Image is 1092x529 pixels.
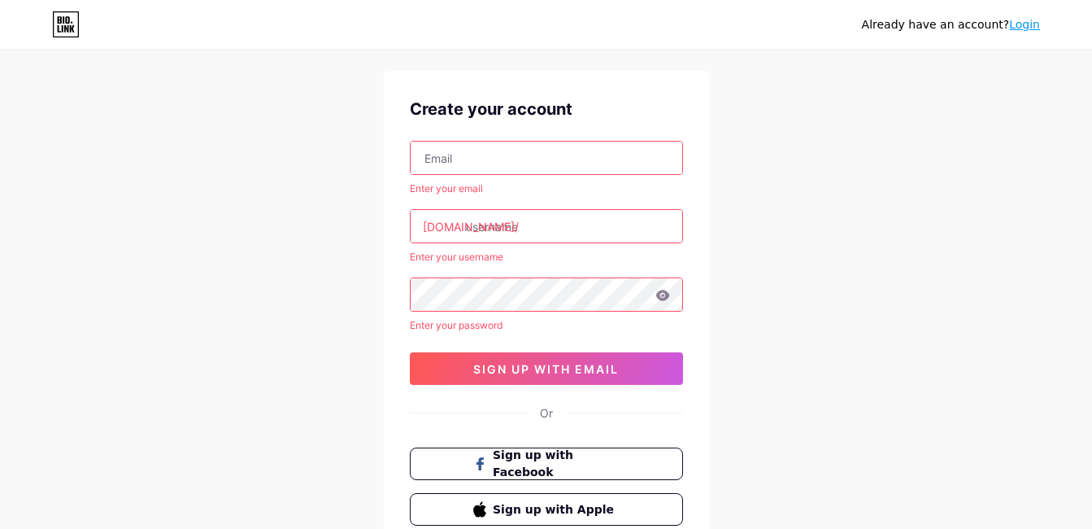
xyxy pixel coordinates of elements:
[540,404,553,422] div: Or
[473,362,619,376] span: sign up with email
[410,97,683,121] div: Create your account
[410,250,683,264] div: Enter your username
[411,142,682,174] input: Email
[493,447,619,481] span: Sign up with Facebook
[410,493,683,526] button: Sign up with Apple
[410,448,683,480] button: Sign up with Facebook
[410,318,683,333] div: Enter your password
[411,210,682,243] input: username
[410,181,683,196] div: Enter your email
[862,16,1040,33] div: Already have an account?
[1009,18,1040,31] a: Login
[423,218,519,235] div: [DOMAIN_NAME]/
[493,501,619,518] span: Sign up with Apple
[410,352,683,385] button: sign up with email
